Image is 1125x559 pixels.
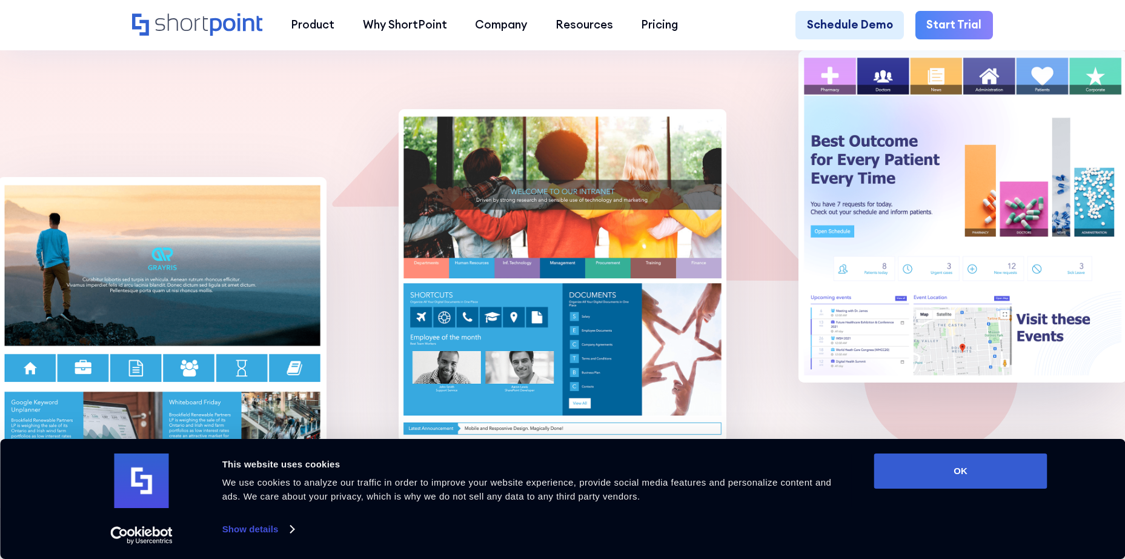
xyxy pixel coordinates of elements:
img: logo [114,454,169,508]
a: Start Trial [915,11,993,39]
span: We use cookies to analyze our traffic in order to improve your website experience, provide social... [222,477,832,501]
a: Why ShortPoint [349,11,461,39]
div: Pricing [641,16,678,33]
a: Show details [222,520,294,538]
a: Pricing [627,11,692,39]
div: This website uses cookies [222,457,847,472]
div: Company [475,16,527,33]
a: Home [132,13,263,38]
a: Product [277,11,348,39]
a: Resources [542,11,627,39]
div: Resources [556,16,613,33]
a: Usercentrics Cookiebot - opens in a new window [88,526,194,544]
div: Why ShortPoint [363,16,447,33]
div: Product [291,16,334,33]
img: SharePoint Design Sample [399,109,727,442]
a: Company [461,11,541,39]
iframe: Chat Widget [907,418,1125,559]
button: OK [874,454,1047,489]
a: Schedule Demo [795,11,904,39]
